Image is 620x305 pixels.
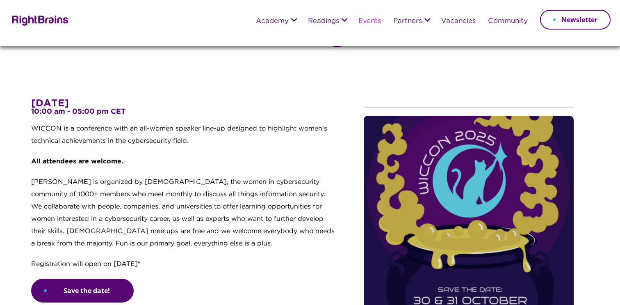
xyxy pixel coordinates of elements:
[540,10,611,30] a: Newsletter
[488,18,528,25] a: Community
[31,123,336,156] p: WICCON is a conference with an all-women speaker line-up designed to highlight women’s technical ...
[31,176,336,258] p: [PERSON_NAME] is organized by [DEMOGRAPHIC_DATA], the women in cybersecurity community of 1000+ m...
[9,14,69,26] img: Rightbrains
[308,18,339,25] a: Readings
[441,18,476,25] a: Vacancies
[393,18,422,25] a: Partners
[31,258,336,279] p: Registration will open on [DATE]"
[358,18,381,25] a: Events
[31,279,134,303] a: Save the date!
[31,108,125,122] strong: 10:00 am - 05:00 pm CET
[31,158,123,165] strong: All attendees are welcome.
[256,18,289,25] a: Academy
[31,99,69,108] strong: [DATE]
